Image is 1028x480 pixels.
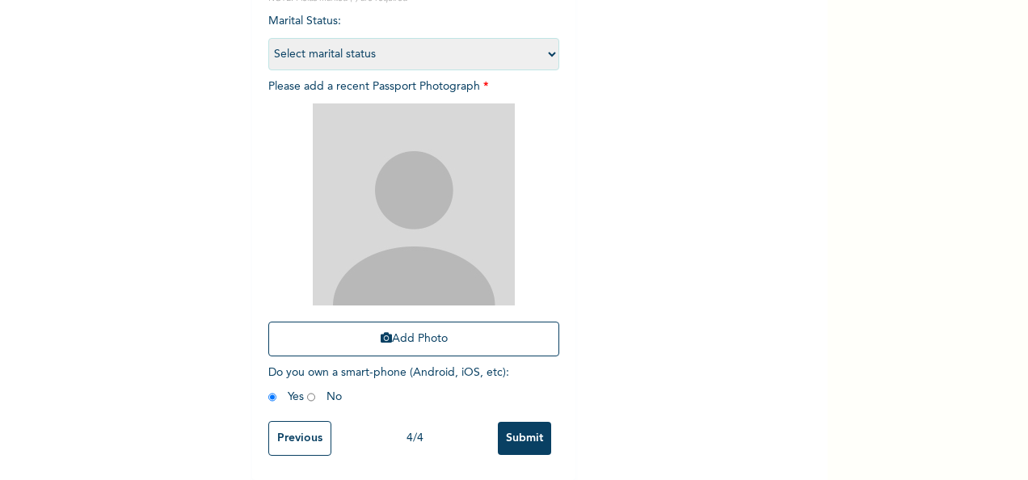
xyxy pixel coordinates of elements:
[331,430,498,447] div: 4 / 4
[268,15,559,60] span: Marital Status :
[313,103,515,305] img: Crop
[268,367,509,402] span: Do you own a smart-phone (Android, iOS, etc) : Yes No
[268,322,559,356] button: Add Photo
[268,81,559,364] span: Please add a recent Passport Photograph
[498,422,551,455] input: Submit
[268,421,331,456] input: Previous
